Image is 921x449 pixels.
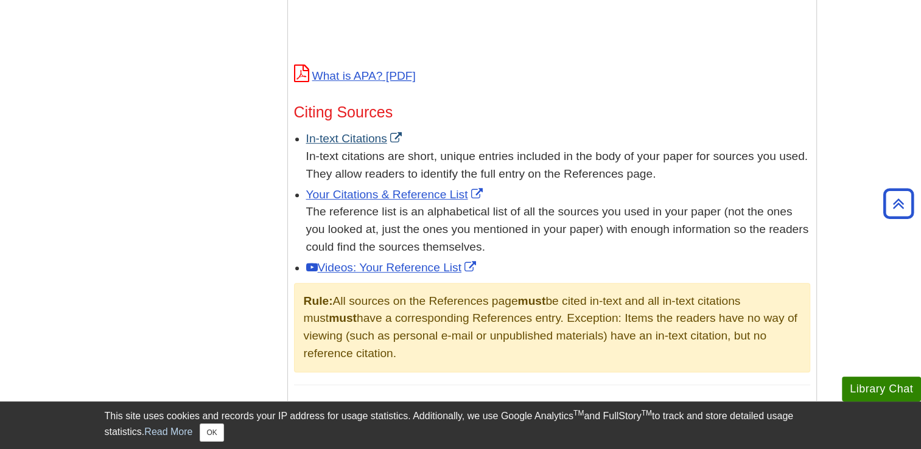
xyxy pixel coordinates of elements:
a: Link opens in new window [306,132,405,145]
strong: Rule: [304,294,333,307]
div: All sources on the References page be cited in-text and all in-text citations must have a corresp... [294,283,810,372]
a: Read More [144,426,192,437]
strong: must [329,312,357,324]
h3: Citing Sources [294,103,810,121]
a: Link opens in new window [306,261,479,274]
a: What is APA? [294,69,416,82]
div: This site uses cookies and records your IP address for usage statistics. Additionally, we use Goo... [105,409,817,442]
div: In-text citations are short, unique entries included in the body of your paper for sources you us... [306,148,810,183]
sup: TM [642,409,652,417]
a: Link opens in new window [306,188,486,201]
strong: must [517,294,545,307]
button: Close [200,423,223,442]
a: Back to Top [879,195,918,212]
div: The reference list is an alphabetical list of all the sources you used in your paper (not the one... [306,203,810,256]
button: Library Chat [842,377,921,402]
sup: TM [573,409,584,417]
